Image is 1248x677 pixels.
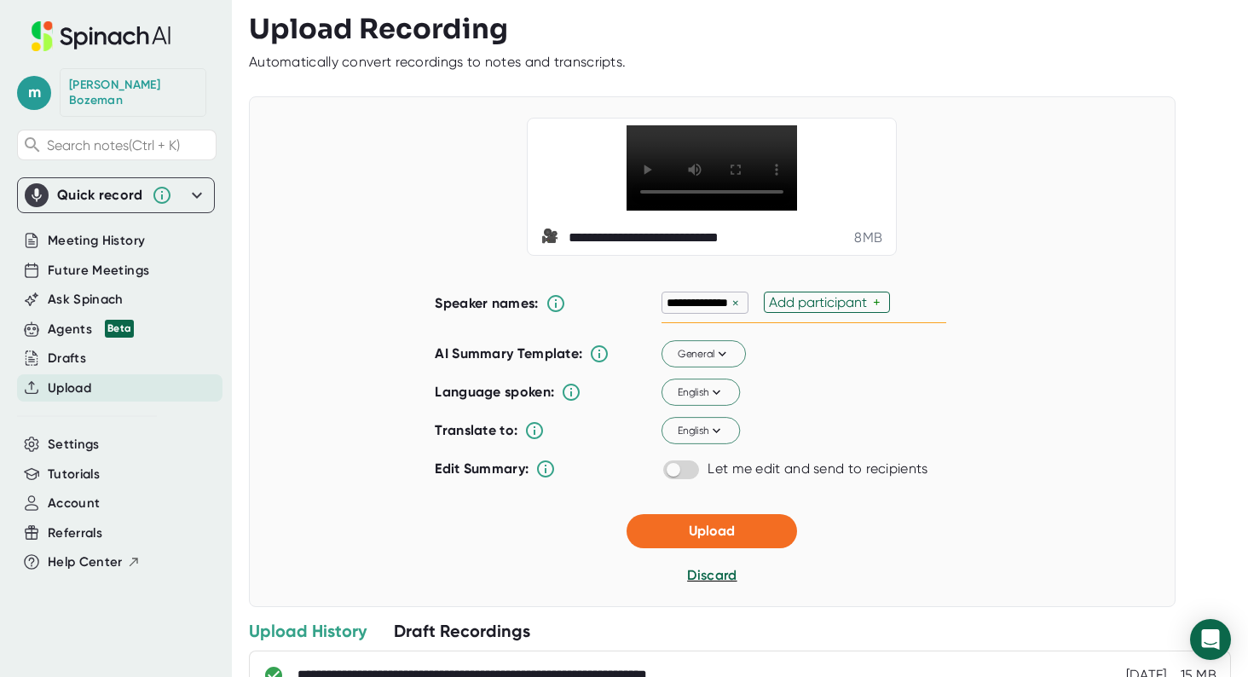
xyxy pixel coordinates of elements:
span: Help Center [48,553,123,572]
b: Translate to: [435,422,517,438]
button: Upload [627,514,797,548]
div: Quick record [25,178,207,212]
b: AI Summary Template: [435,345,582,362]
b: Edit Summary: [435,460,529,477]
button: English [662,418,740,445]
div: Draft Recordings [394,620,530,642]
button: Agents Beta [48,320,134,339]
button: Ask Spinach [48,290,124,310]
div: Beta [105,320,134,338]
div: × [728,295,743,311]
button: Tutorials [48,465,100,484]
div: Agents [48,320,134,339]
div: Upload History [249,620,367,642]
button: Discard [687,565,737,586]
div: Martha Bozeman [69,78,197,107]
button: Future Meetings [48,261,149,281]
button: Upload [48,379,91,398]
div: Automatically convert recordings to notes and transcripts. [249,54,626,71]
b: Language spoken: [435,384,554,400]
div: + [873,294,885,310]
button: Help Center [48,553,141,572]
div: Quick record [57,187,143,204]
div: Add participant [769,294,873,310]
button: General [662,341,746,368]
div: 8 MB [854,229,882,246]
h3: Upload Recording [249,13,1231,45]
button: Drafts [48,349,86,368]
button: English [662,379,740,407]
span: English [678,385,725,400]
span: English [678,423,725,438]
span: Search notes (Ctrl + K) [47,137,180,153]
button: Settings [48,435,100,454]
button: Account [48,494,100,513]
span: General [678,346,731,362]
span: m [17,76,51,110]
span: Discard [687,567,737,583]
div: Open Intercom Messenger [1190,619,1231,660]
span: video [541,228,562,248]
button: Meeting History [48,231,145,251]
b: Speaker names: [435,295,538,311]
span: Upload [689,523,735,539]
div: Let me edit and send to recipients [708,460,927,477]
button: Referrals [48,524,102,543]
